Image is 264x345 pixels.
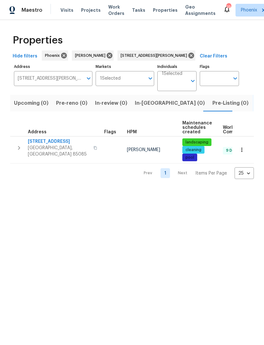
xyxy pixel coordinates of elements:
[241,7,257,13] span: Phoenix
[138,167,254,179] nav: Pagination Navigation
[235,165,254,182] div: 25
[96,65,154,69] label: Markets
[81,7,101,13] span: Projects
[223,125,263,134] span: Work Order Completion
[183,140,211,145] span: landscaping
[14,99,48,108] span: Upcoming (0)
[188,76,197,85] button: Open
[127,130,137,134] span: HPM
[212,99,248,108] span: Pre-Listing (0)
[13,52,37,60] span: Hide filters
[160,168,170,178] a: Goto page 1
[183,147,204,153] span: cleaning
[200,52,227,60] span: Clear Filters
[121,52,190,59] span: [STREET_ADDRESS][PERSON_NAME]
[100,76,121,81] span: 1 Selected
[108,4,124,17] span: Work Orders
[22,7,42,13] span: Maestro
[14,65,92,69] label: Address
[200,65,239,69] label: Flags
[104,130,116,134] span: Flags
[223,148,242,153] span: 9 Done
[72,50,114,61] div: [PERSON_NAME]
[146,74,155,83] button: Open
[157,65,197,69] label: Individuals
[42,50,68,61] div: Phoenix
[185,4,216,17] span: Geo Assignments
[127,148,160,152] span: [PERSON_NAME]
[95,99,127,108] span: In-review (0)
[28,130,47,134] span: Address
[183,155,197,160] span: pool
[197,50,230,62] button: Clear Filters
[84,74,93,83] button: Open
[117,50,195,61] div: [STREET_ADDRESS][PERSON_NAME]
[28,138,90,145] span: [STREET_ADDRESS]
[135,99,205,108] span: In-[GEOGRAPHIC_DATA] (0)
[45,52,62,59] span: Phoenix
[56,99,87,108] span: Pre-reno (0)
[75,52,108,59] span: [PERSON_NAME]
[231,74,240,83] button: Open
[182,121,212,134] span: Maintenance schedules created
[195,170,227,176] p: Items Per Page
[153,7,178,13] span: Properties
[162,71,182,76] span: 1 Selected
[132,8,145,12] span: Tasks
[60,7,73,13] span: Visits
[226,4,231,10] div: 19
[13,37,63,43] span: Properties
[28,145,90,157] span: [GEOGRAPHIC_DATA], [GEOGRAPHIC_DATA] 85085
[10,50,40,62] button: Hide filters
